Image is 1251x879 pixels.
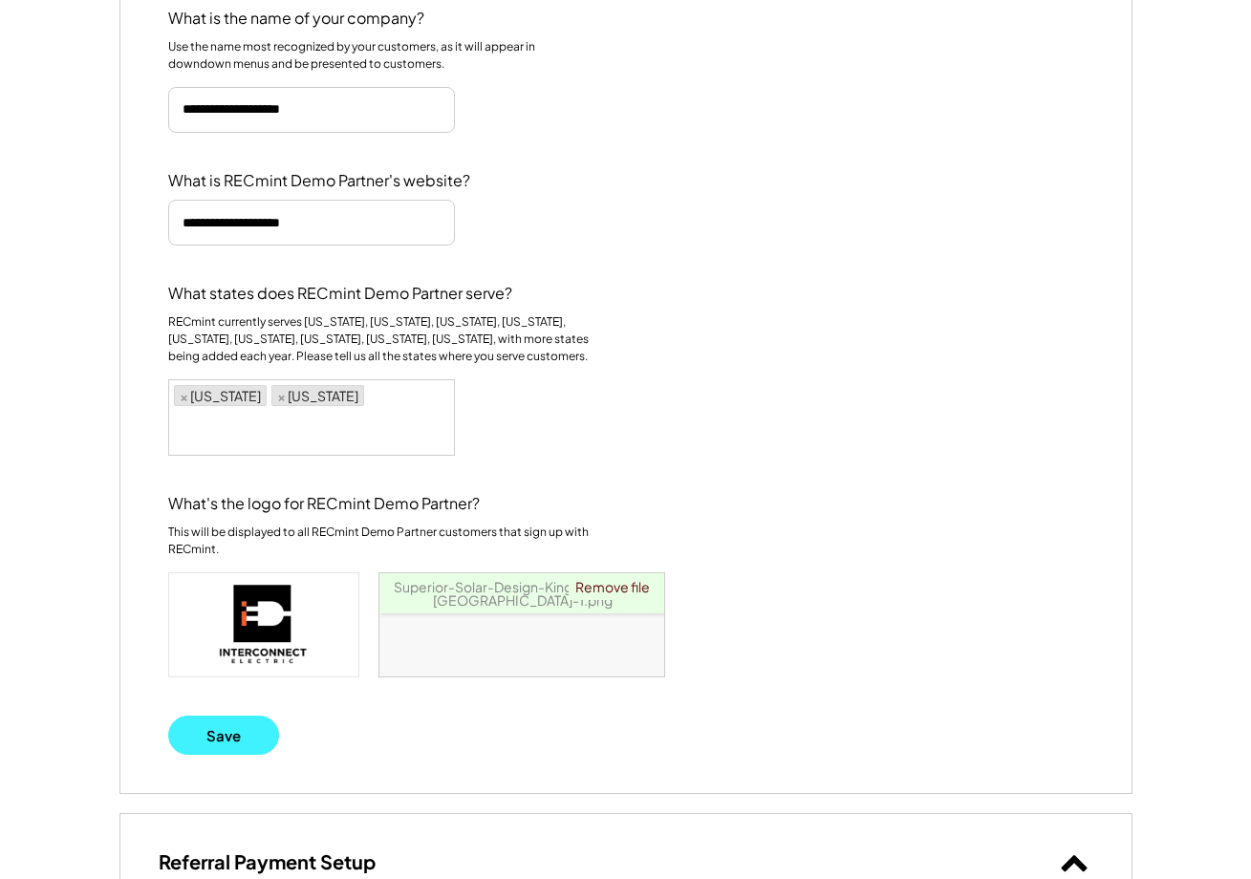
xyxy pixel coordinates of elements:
[168,38,598,73] div: Use the name most recognized by your customers, as it will appear in downdown menus and be presen...
[180,389,188,402] span: ×
[168,524,598,558] div: This will be displayed to all RECmint Demo Partner customers that sign up with RECmint.
[168,313,598,365] div: RECmint currently serves [US_STATE], [US_STATE], [US_STATE], [US_STATE], [US_STATE], [US_STATE], ...
[271,385,364,406] li: Virginia
[159,849,376,874] h3: Referral Payment Setup
[168,716,280,755] button: Save
[277,389,286,402] span: ×
[169,573,358,676] img: b8de21a094834d7ebef5bfa695b319fa.png
[569,573,657,600] a: Remove file
[168,9,424,29] div: What is the name of your company?
[168,284,512,304] div: What states does RECmint Demo Partner serve?
[168,171,470,191] div: What is RECmint Demo Partner's website?
[168,494,480,514] div: What's the logo for RECmint Demo Partner?
[394,578,652,609] a: Superior-Solar-Design-King-of-Prussia-[GEOGRAPHIC_DATA]-1.png
[174,385,267,406] li: North Carolina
